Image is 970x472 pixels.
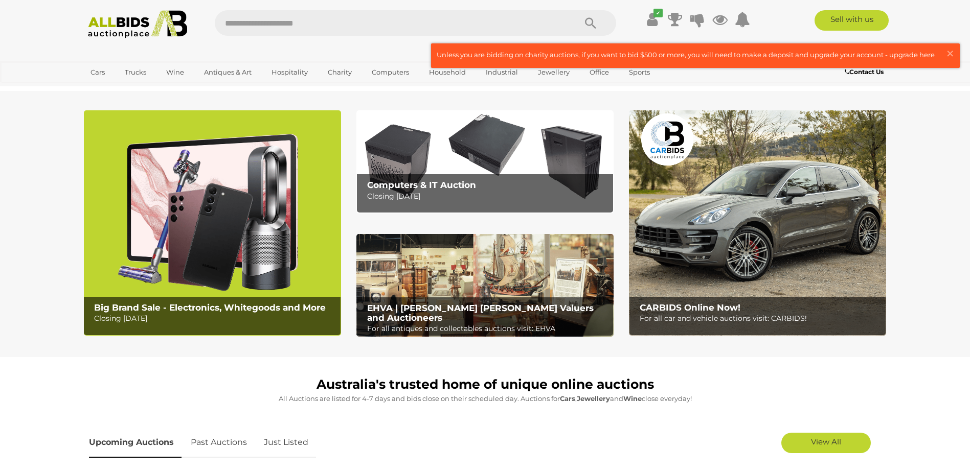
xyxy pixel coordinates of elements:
b: Computers & IT Auction [367,180,476,190]
p: All Auctions are listed for 4-7 days and bids close on their scheduled day. Auctions for , and cl... [89,393,882,405]
a: Antiques & Art [197,64,258,81]
p: Closing [DATE] [367,190,608,203]
a: Contact Us [845,66,886,78]
a: Jewellery [531,64,576,81]
a: EHVA | Evans Hastings Valuers and Auctioneers EHVA | [PERSON_NAME] [PERSON_NAME] Valuers and Auct... [356,234,614,337]
b: CARBIDS Online Now! [640,302,740,313]
a: Household [422,64,472,81]
a: Upcoming Auctions [89,428,182,458]
a: Just Listed [256,428,316,458]
span: × [945,43,955,63]
strong: Wine [623,394,642,403]
a: Office [583,64,616,81]
a: Charity [321,64,358,81]
b: EHVA | [PERSON_NAME] [PERSON_NAME] Valuers and Auctioneers [367,303,594,323]
a: Cars [84,64,111,81]
a: Computers & IT Auction Computers & IT Auction Closing [DATE] [356,110,614,213]
a: Big Brand Sale - Electronics, Whitegoods and More Big Brand Sale - Electronics, Whitegoods and Mo... [84,110,341,336]
a: Hospitality [265,64,314,81]
p: Closing [DATE] [94,312,335,325]
img: Big Brand Sale - Electronics, Whitegoods and More [84,110,341,336]
img: Allbids.com.au [82,10,193,38]
a: View All [781,433,871,453]
strong: Cars [560,394,575,403]
a: Sports [622,64,657,81]
a: Wine [160,64,191,81]
b: Big Brand Sale - Electronics, Whitegoods and More [94,302,326,313]
a: Computers [365,64,416,81]
a: CARBIDS Online Now! CARBIDS Online Now! For all car and vehicle auctions visit: CARBIDS! [629,110,886,336]
a: Sell with us [815,10,889,31]
img: CARBIDS Online Now! [629,110,886,336]
h1: Australia's trusted home of unique online auctions [89,377,882,392]
span: View All [811,437,841,446]
strong: Jewellery [577,394,610,403]
b: Contact Us [845,68,884,76]
i: ✔ [653,9,663,17]
p: For all car and vehicle auctions visit: CARBIDS! [640,312,881,325]
a: Past Auctions [183,428,255,458]
a: Industrial [479,64,525,81]
a: [GEOGRAPHIC_DATA] [84,81,170,98]
a: ✔ [645,10,660,29]
img: Computers & IT Auction [356,110,614,213]
button: Search [565,10,616,36]
p: For all antiques and collectables auctions visit: EHVA [367,322,608,335]
a: Trucks [118,64,153,81]
img: EHVA | Evans Hastings Valuers and Auctioneers [356,234,614,337]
